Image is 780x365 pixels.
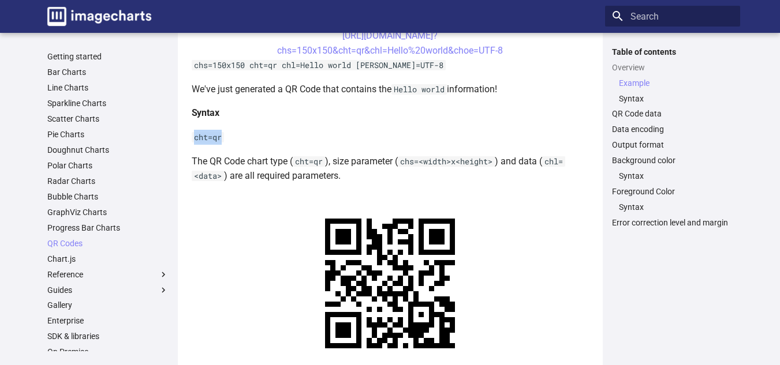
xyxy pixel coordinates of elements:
p: The QR Code chart type ( ), size parameter ( ) and data ( ) are all required parameters. [192,154,589,183]
a: Example [619,78,733,88]
img: logo [47,7,151,26]
a: Bar Charts [47,67,169,77]
code: chs=<width>x<height> [398,156,495,167]
nav: Table of contents [605,47,740,228]
nav: Background color [612,171,733,181]
a: SDK & libraries [47,331,169,341]
label: Table of contents [605,47,740,57]
a: Syntax [619,171,733,181]
a: Output format [612,140,733,150]
a: Overview [612,62,733,73]
code: chs=150x150 cht=qr chl=Hello world [PERSON_NAME]=UTF-8 [192,60,446,70]
input: Search [605,6,740,27]
a: Line Charts [47,82,169,93]
a: Radar Charts [47,176,169,186]
label: Reference [47,269,169,280]
a: Chart.js [47,254,169,264]
a: Bubble Charts [47,191,169,202]
a: Syntax [619,202,733,212]
p: We've just generated a QR Code that contains the information! [192,82,589,97]
a: On Premise [47,347,169,357]
a: Foreground Color [612,186,733,197]
a: QR Codes [47,238,169,249]
code: cht=qr [293,156,325,167]
a: Enterprise [47,315,169,326]
a: [URL][DOMAIN_NAME]?chs=150x150&cht=qr&chl=Hello%20world&choe=UTF-8 [277,30,503,56]
a: QR Code data [612,108,733,119]
a: Syntax [619,93,733,104]
code: Hello world [391,84,447,95]
a: Scatter Charts [47,114,169,124]
a: Data encoding [612,124,733,134]
a: Background color [612,155,733,165]
a: Error correction level and margin [612,217,733,228]
a: Polar Charts [47,160,169,171]
a: Pie Charts [47,129,169,140]
a: Sparkline Charts [47,98,169,108]
a: GraphViz Charts [47,207,169,217]
label: Guides [47,285,169,295]
a: Doughnut Charts [47,145,169,155]
a: Image-Charts documentation [43,2,156,31]
nav: Overview [612,78,733,104]
a: Getting started [47,51,169,62]
nav: Foreground Color [612,202,733,212]
h4: Syntax [192,106,589,121]
a: Gallery [47,300,169,310]
code: cht=qr [192,132,224,142]
a: Progress Bar Charts [47,223,169,233]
